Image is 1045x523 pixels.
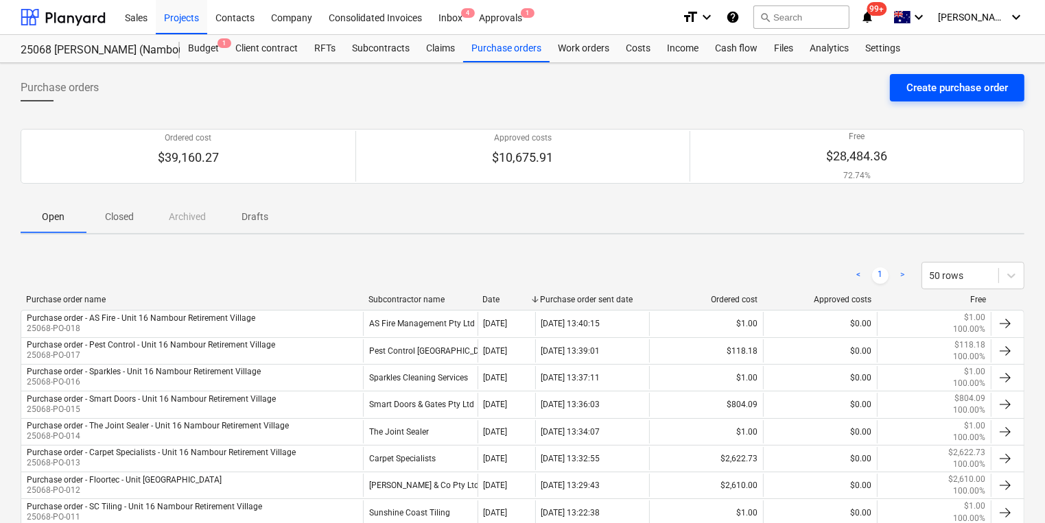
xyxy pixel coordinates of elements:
[827,170,888,182] p: 72.74%
[649,420,763,443] div: $1.00
[218,38,231,48] span: 1
[27,511,262,523] p: 25068-PO-011
[27,475,222,485] div: Purchase order - Floortec - Unit [GEOGRAPHIC_DATA]
[180,35,227,62] div: Budget
[484,373,508,382] div: [DATE]
[550,35,618,62] a: Work orders
[461,8,475,18] span: 4
[938,12,1007,23] span: [PERSON_NAME]
[649,339,763,363] div: $118.18
[37,210,70,224] p: Open
[753,5,849,29] button: Search
[541,400,600,409] div: [DATE] 13:36:03
[618,35,659,62] a: Costs
[1008,9,1024,25] i: keyboard_arrow_down
[850,267,867,284] a: Previous page
[463,35,550,62] a: Purchase orders
[27,430,289,442] p: 25068-PO-014
[363,339,477,363] div: Pest Control [GEOGRAPHIC_DATA]
[363,393,477,416] div: Smart Doors & Gates Pty Ltd
[649,474,763,497] div: $2,610.00
[363,420,477,443] div: The Joint Sealer
[659,35,707,62] a: Income
[954,339,985,351] p: $118.18
[227,35,306,62] a: Client contract
[801,35,857,62] a: Analytics
[827,148,888,165] p: $28,484.36
[27,502,262,511] div: Purchase order - SC Tiling - Unit 16 Nambour Retirement Village
[493,149,554,166] p: $10,675.91
[763,474,877,497] div: $0.00
[953,404,985,416] p: 100.00%
[649,312,763,335] div: $1.00
[953,378,985,389] p: 100.00%
[27,367,261,376] div: Purchase order - Sparkles - Unit 16 Nambour Retirement Village
[763,339,877,363] div: $0.00
[860,9,874,25] i: notifications
[541,295,644,304] div: Purchase order sent date
[239,210,272,224] p: Drafts
[948,447,985,459] p: $2,622.73
[953,351,985,363] p: 100.00%
[27,323,255,335] p: 25068-PO-018
[363,447,477,470] div: Carpet Specialists
[766,35,801,62] a: Files
[541,508,600,518] div: [DATE] 13:22:38
[363,312,477,335] div: AS Fire Management Pty Ltd
[883,295,986,304] div: Free
[363,366,477,389] div: Sparkles Cleaning Services
[418,35,463,62] a: Claims
[180,35,227,62] a: Budget1
[27,448,296,457] div: Purchase order - Carpet Specialists - Unit 16 Nambour Retirement Village
[726,9,740,25] i: Knowledge base
[649,366,763,389] div: $1.00
[541,319,600,328] div: [DATE] 13:40:15
[27,376,261,388] p: 25068-PO-016
[541,373,600,382] div: [DATE] 13:37:11
[763,312,877,335] div: $0.00
[158,149,219,166] p: $39,160.27
[27,404,276,415] p: 25068-PO-015
[521,8,535,18] span: 1
[484,319,508,328] div: [DATE]
[906,79,1008,97] div: Create purchase order
[158,132,219,144] p: Ordered cost
[976,457,1045,523] iframe: Chat Widget
[948,474,985,485] p: $2,610.00
[484,481,508,490] div: [DATE]
[954,393,985,404] p: $804.09
[483,295,530,304] div: Date
[964,420,985,432] p: $1.00
[27,313,255,323] div: Purchase order - AS Fire - Unit 16 Nambour Retirement Village
[21,80,99,96] span: Purchase orders
[953,432,985,443] p: 100.00%
[890,74,1024,101] button: Create purchase order
[484,454,508,463] div: [DATE]
[27,457,296,469] p: 25068-PO-013
[682,9,698,25] i: format_size
[103,210,136,224] p: Closed
[649,447,763,470] div: $2,622.73
[649,393,763,416] div: $804.09
[306,35,344,62] a: RFTs
[698,9,715,25] i: keyboard_arrow_down
[707,35,766,62] a: Cash flow
[484,427,508,437] div: [DATE]
[27,350,275,361] p: 25068-PO-017
[493,132,554,144] p: Approved costs
[27,340,275,350] div: Purchase order - Pest Control - Unit 16 Nambour Retirement Village
[911,9,927,25] i: keyboard_arrow_down
[484,346,508,356] div: [DATE]
[953,324,985,335] p: 100.00%
[763,447,877,470] div: $0.00
[763,366,877,389] div: $0.00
